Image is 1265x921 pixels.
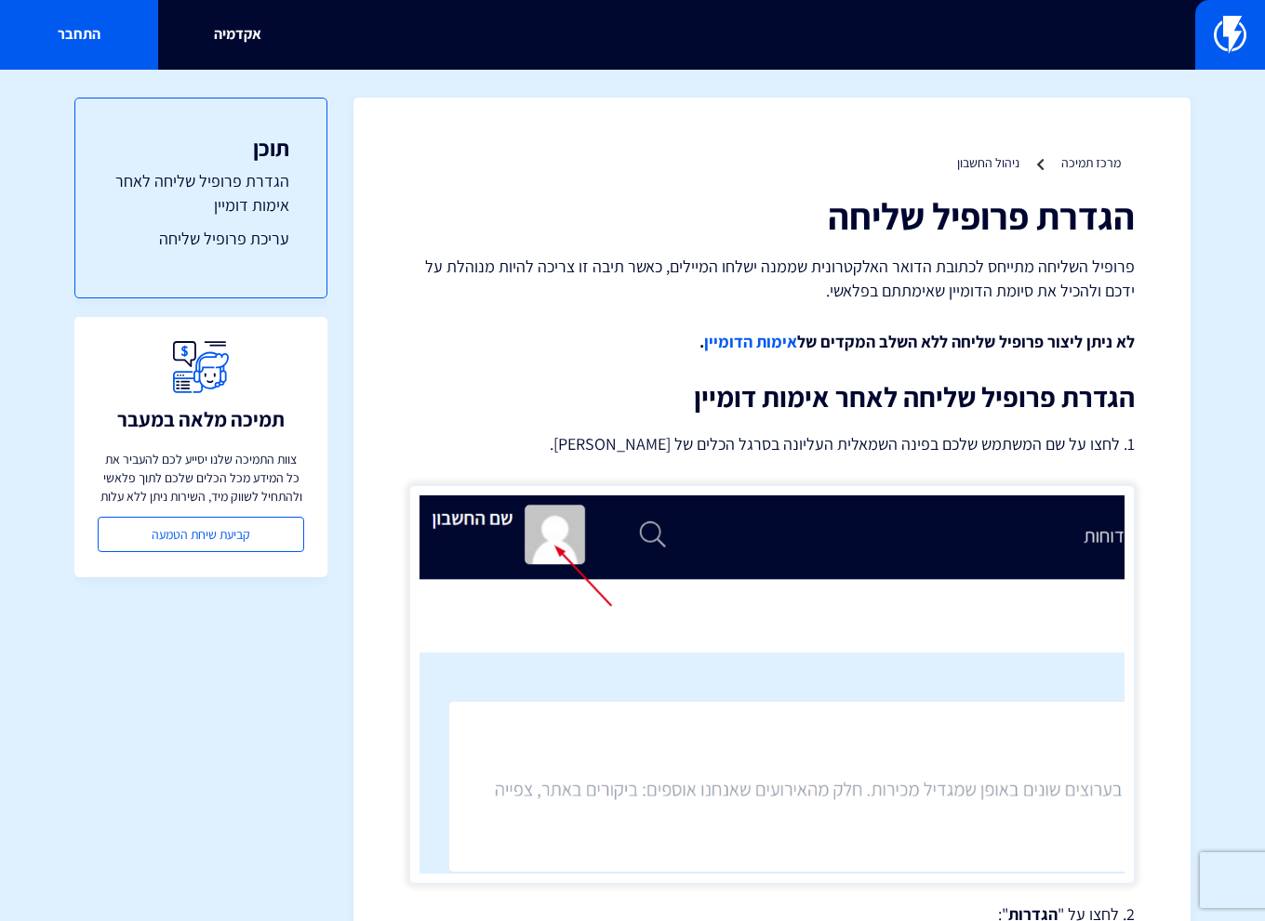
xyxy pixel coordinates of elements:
[113,169,289,217] a: הגדרת פרופיל שליחה לאחר אימות דומיין
[409,382,1135,413] h2: הגדרת פרופיל שליחה לאחר אימות דומיין
[409,195,1135,236] h1: הגדרת פרופיל שליחה
[117,408,285,430] h3: תמיכה מלאה במעבר
[957,154,1019,171] a: ניהול החשבון
[1061,154,1121,171] a: מרכז תמיכה
[98,517,304,552] a: קביעת שיחת הטמעה
[113,136,289,160] h3: תוכן
[409,255,1135,302] p: פרופיל השליחה מתייחס לכתובת הדואר האלקטרונית שממנה ישלחו המיילים, כאשר תיבה זו צריכה להיות מנוהלת...
[98,450,304,506] p: צוות התמיכה שלנו יסייע לכם להעביר את כל המידע מכל הכלים שלכם לתוך פלאשי ולהתחיל לשווק מיד, השירות...
[699,331,1135,352] strong: לא ניתן ליצור פרופיל שליחה ללא השלב המקדים של .
[409,431,1135,457] p: 1. לחצו על שם המשתמש שלכם בפינה השמאלית העליונה בסרגל הכלים של [PERSON_NAME].
[113,227,289,251] a: עריכת פרופיל שליחה
[704,331,797,352] a: אימות הדומיין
